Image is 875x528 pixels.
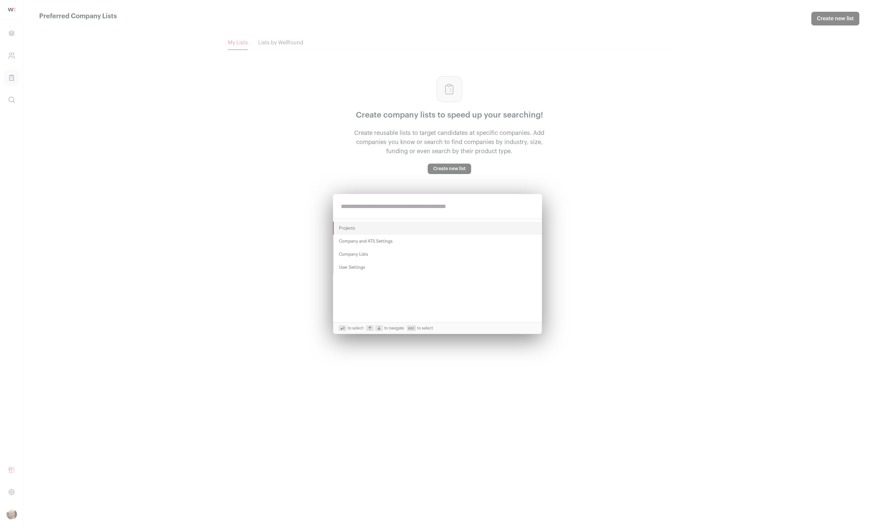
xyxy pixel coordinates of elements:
[333,222,542,235] button: Projects
[333,261,542,274] button: User Settings
[333,235,542,248] button: Company and ATS Settings
[407,325,433,331] span: to select
[366,325,404,331] span: to navigate
[407,325,416,331] span: esc
[333,248,542,261] button: Company Lists
[339,325,363,331] span: to select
